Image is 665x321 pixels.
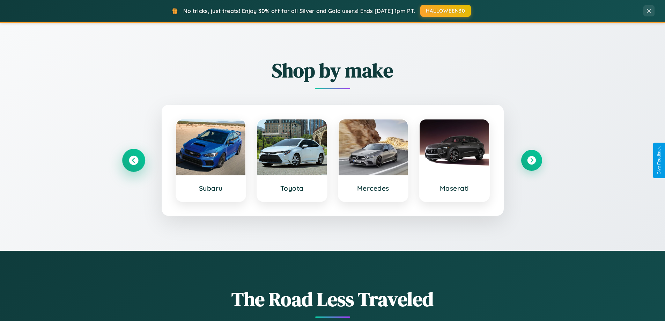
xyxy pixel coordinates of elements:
[123,57,542,84] h2: Shop by make
[123,286,542,313] h1: The Road Less Traveled
[183,184,239,192] h3: Subaru
[183,7,415,14] span: No tricks, just treats! Enjoy 30% off for all Silver and Gold users! Ends [DATE] 1pm PT.
[346,184,401,192] h3: Mercedes
[420,5,471,17] button: HALLOWEEN30
[427,184,482,192] h3: Maserati
[264,184,320,192] h3: Toyota
[657,146,662,175] div: Give Feedback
